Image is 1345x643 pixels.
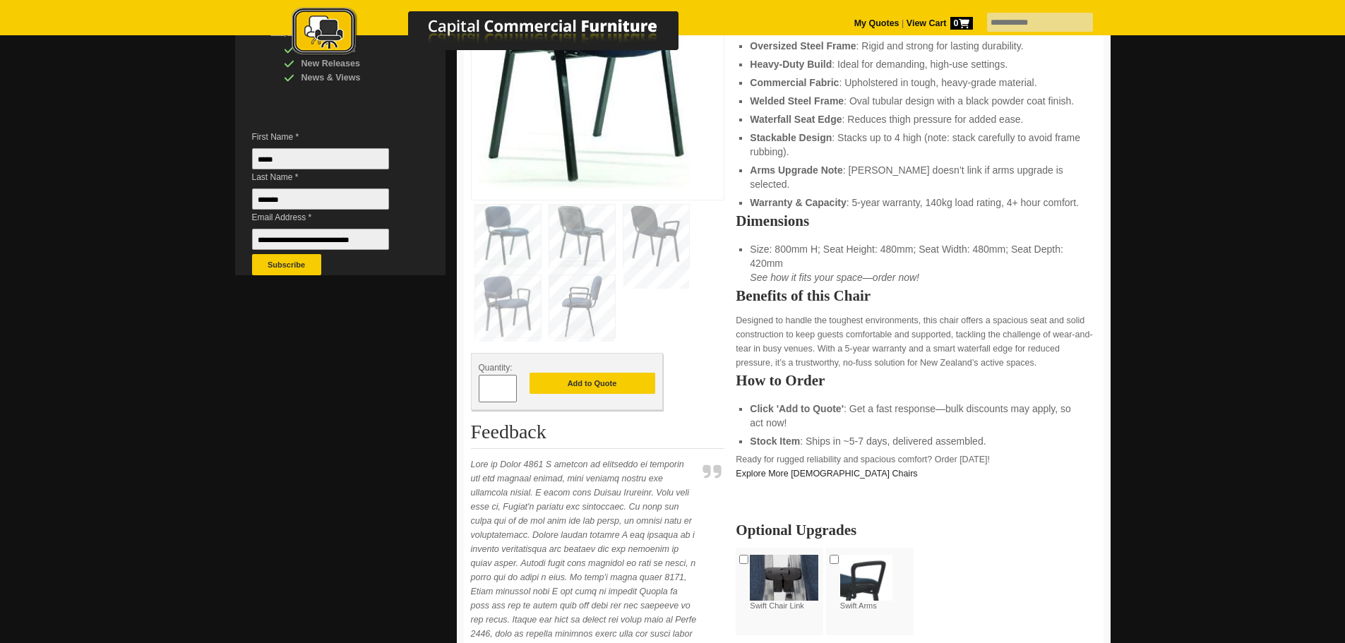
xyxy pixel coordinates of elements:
[750,95,844,107] strong: Welded Steel Frame
[252,229,389,250] input: Email Address *
[736,313,1096,370] p: Designed to handle the toughest environments, this chair offers a spacious seat and solid constru...
[284,71,418,85] div: News & Views
[736,214,1096,228] h2: Dimensions
[750,555,818,601] img: Swift Chair Link
[750,59,832,70] strong: Heavy-Duty Build
[750,164,842,176] strong: Arms Upgrade Note
[750,77,839,88] strong: Commercial Fabric
[252,148,389,169] input: First Name *
[750,403,844,414] strong: Click 'Add to Quote'
[479,363,513,373] span: Quantity:
[750,163,1082,191] li: : [PERSON_NAME] doesn’t link if arms upgrade is selected.
[750,196,1082,210] li: : 5-year warranty, 140kg load rating, 4+ hour comfort.
[252,254,321,275] button: Subscribe
[750,434,1082,448] li: : Ships in ~5-7 days, delivered assembled.
[854,18,899,28] a: My Quotes
[252,170,410,184] span: Last Name *
[750,242,1082,284] li: Size: 800mm H; Seat Height: 480mm; Seat Width: 480mm; Seat Depth: 420mm
[750,94,1082,108] li: : Oval tubular design with a black powder coat finish.
[530,373,655,394] button: Add to Quote
[750,40,856,52] strong: Oversized Steel Frame
[736,523,1096,537] h2: Optional Upgrades
[750,57,1082,71] li: : Ideal for demanding, high-use settings.
[736,373,1096,387] h2: How to Order
[736,469,917,479] a: Explore More [DEMOGRAPHIC_DATA] Chairs
[840,555,892,601] img: Swift Arms
[750,402,1082,430] li: : Get a fast response—bulk discounts may apply, so act now!
[736,289,1096,303] h2: Benefits of this Chair
[252,210,410,224] span: Email Address *
[253,7,747,59] img: Capital Commercial Furniture Logo
[750,272,919,283] em: See how it fits your space—order now!
[750,555,818,611] label: Swift Chair Link
[907,18,973,28] strong: View Cart
[252,130,410,144] span: First Name *
[750,112,1082,126] li: : Reduces thigh pressure for added ease.
[750,197,846,208] strong: Warranty & Capacity
[750,131,1082,159] li: : Stacks up to 4 high (note: stack carefully to avoid frame rubbing).
[750,39,1082,53] li: : Rigid and strong for lasting durability.
[750,114,842,125] strong: Waterfall Seat Edge
[750,132,832,143] strong: Stackable Design
[736,452,1096,495] p: Ready for rugged reliability and spacious comfort? Order [DATE]!
[750,76,1082,90] li: : Upholstered in tough, heavy-grade material.
[252,188,389,210] input: Last Name *
[253,7,747,63] a: Capital Commercial Furniture Logo
[840,555,909,611] label: Swift Arms
[904,18,972,28] a: View Cart0
[750,435,800,447] strong: Stock Item
[471,421,725,449] h2: Feedback
[950,17,973,30] span: 0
